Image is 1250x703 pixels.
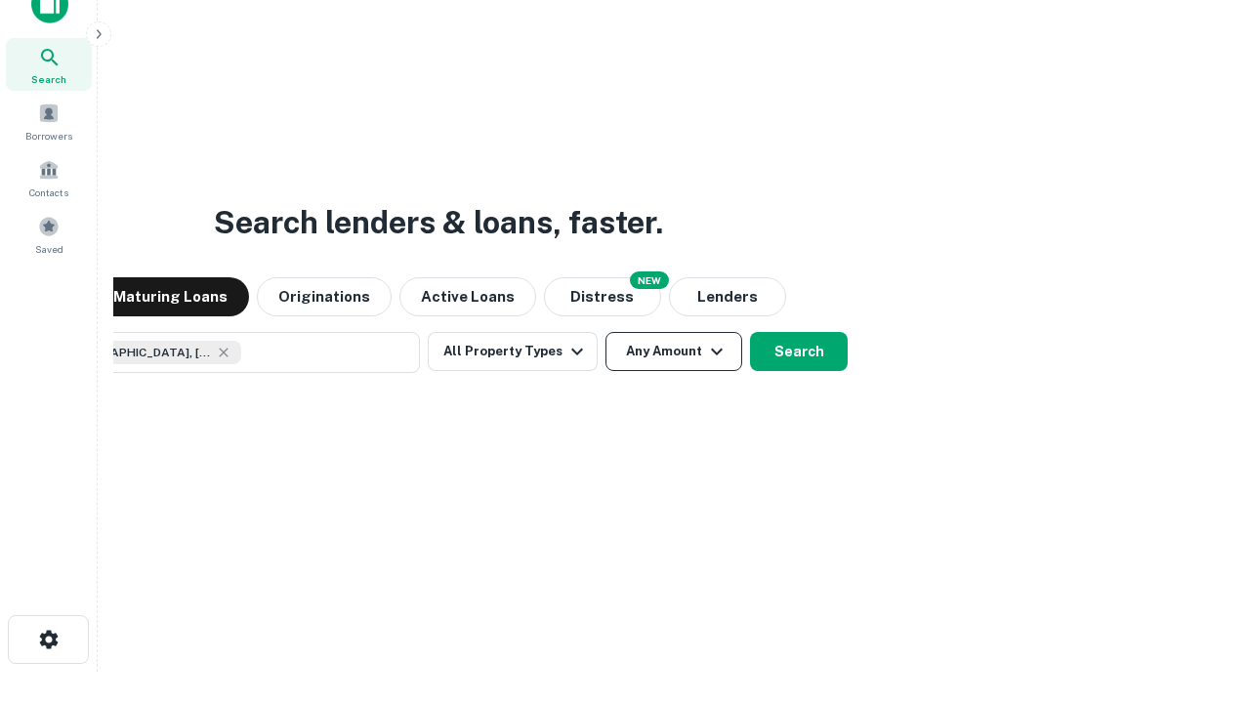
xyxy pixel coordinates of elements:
button: Originations [257,277,392,316]
span: Contacts [29,185,68,200]
button: Maturing Loans [92,277,249,316]
span: [GEOGRAPHIC_DATA], [GEOGRAPHIC_DATA], [GEOGRAPHIC_DATA] [65,344,212,361]
a: Saved [6,208,92,261]
button: Active Loans [399,277,536,316]
button: Search distressed loans with lien and other non-mortgage details. [544,277,661,316]
a: Contacts [6,151,92,204]
a: Borrowers [6,95,92,147]
iframe: Chat Widget [1152,547,1250,641]
button: Any Amount [605,332,742,371]
button: All Property Types [428,332,598,371]
a: Search [6,38,92,91]
div: NEW [630,271,669,289]
button: [GEOGRAPHIC_DATA], [GEOGRAPHIC_DATA], [GEOGRAPHIC_DATA] [29,332,420,373]
span: Search [31,71,66,87]
h3: Search lenders & loans, faster. [214,199,663,246]
button: Search [750,332,848,371]
span: Saved [35,241,63,257]
button: Lenders [669,277,786,316]
span: Borrowers [25,128,72,144]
